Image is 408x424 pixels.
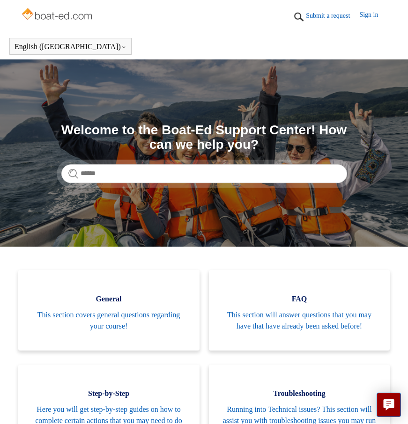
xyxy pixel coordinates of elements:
a: FAQ This section will answer questions that you may have that have already been asked before! [209,270,390,351]
h1: Welcome to the Boat-Ed Support Center! How can we help you? [61,123,347,152]
a: Sign in [359,10,387,24]
span: This section covers general questions regarding your course! [32,309,185,332]
span: General [32,293,185,305]
a: Submit a request [306,11,359,21]
img: 01HZPCYTXV3JW8MJV9VD7EMK0H [292,10,306,24]
span: Step-by-Step [32,388,185,399]
input: Search [61,164,347,183]
button: Live chat [377,393,401,417]
span: FAQ [223,293,376,305]
img: Boat-Ed Help Center home page [21,6,95,24]
span: This section will answer questions that you may have that have already been asked before! [223,309,376,332]
span: Troubleshooting [223,388,376,399]
button: English ([GEOGRAPHIC_DATA]) [15,43,126,51]
a: General This section covers general questions regarding your course! [18,270,200,351]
